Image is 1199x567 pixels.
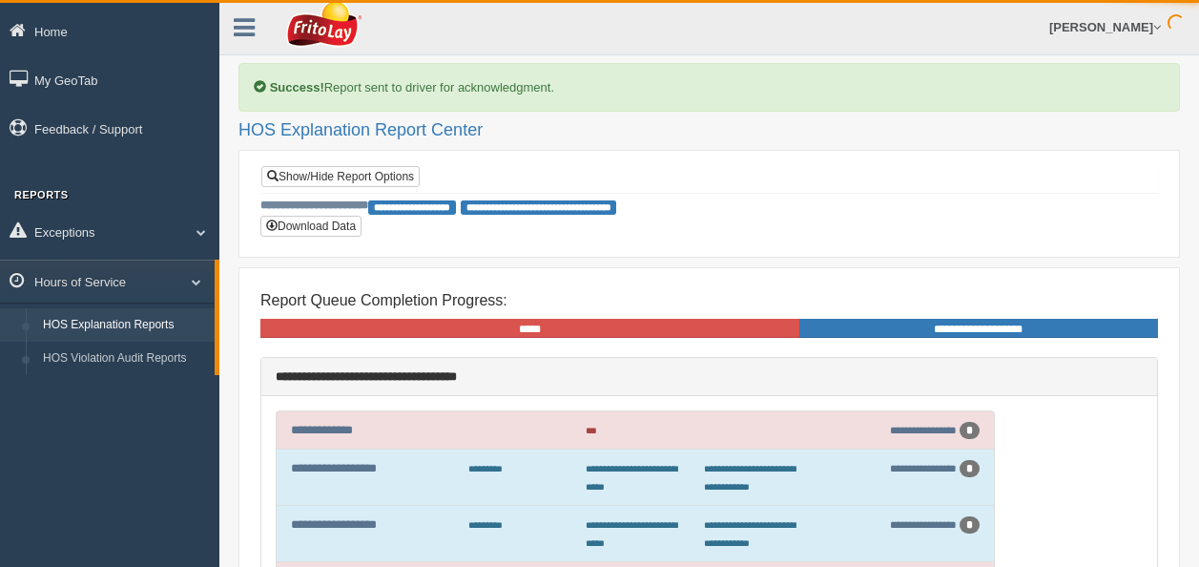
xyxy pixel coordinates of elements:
div: Report sent to driver for acknowledgment. [238,63,1180,112]
button: Download Data [260,216,362,237]
a: HOS Explanation Reports [34,308,215,343]
h4: Report Queue Completion Progress: [260,292,1158,309]
b: Success! [270,80,324,94]
a: Show/Hide Report Options [261,166,420,187]
a: HOS Violation Audit Reports [34,342,215,376]
h2: HOS Explanation Report Center [238,121,1180,140]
